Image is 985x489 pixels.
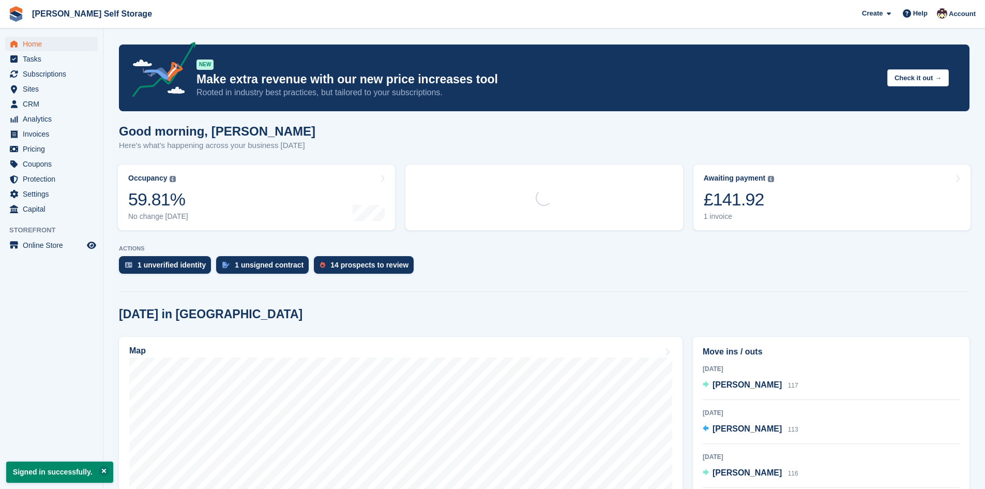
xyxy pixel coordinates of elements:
a: [PERSON_NAME] 113 [703,423,798,436]
a: Awaiting payment £141.92 1 invoice [693,165,971,230]
a: [PERSON_NAME] Self Storage [28,5,156,22]
img: verify_identity-adf6edd0f0f0b5bbfe63781bf79b02c33cf7c696d77639b501bdc392416b5a36.svg [125,262,132,268]
a: Occupancy 59.81% No change [DATE] [118,165,395,230]
h2: [DATE] in [GEOGRAPHIC_DATA] [119,307,302,321]
a: menu [5,202,98,216]
p: ACTIONS [119,245,969,252]
div: [DATE] [703,364,960,374]
span: Pricing [23,142,85,156]
div: [DATE] [703,408,960,418]
span: Protection [23,172,85,186]
img: icon-info-grey-7440780725fd019a000dd9b08b2336e03edf1995a4989e88bcd33f0948082b44.svg [768,176,774,182]
span: Help [913,8,928,19]
span: Subscriptions [23,67,85,81]
button: Check it out → [887,69,949,86]
div: 1 unverified identity [138,261,206,269]
h2: Map [129,346,146,355]
a: menu [5,172,98,186]
img: stora-icon-8386f47178a22dfd0bd8f6a31ec36ba5ce8667c1dd55bd0f319d3a0aa187defe.svg [8,6,24,22]
p: Make extra revenue with our new price increases tool [196,72,879,87]
div: £141.92 [704,189,775,210]
img: prospect-51fa495bee0391a8d652442698ab0144808aea92771e9ea1ae160a38d050c398.svg [320,262,325,268]
span: [PERSON_NAME] [713,380,782,389]
span: Account [949,9,976,19]
h2: Move ins / outs [703,346,960,358]
span: Analytics [23,112,85,126]
a: 14 prospects to review [314,256,419,279]
a: menu [5,187,98,201]
a: menu [5,52,98,66]
p: Signed in successfully. [6,462,113,483]
img: contract_signature_icon-13c848040528278c33f63329250d36e43548de30e8caae1d1a13099fd9432cc5.svg [222,262,230,268]
a: menu [5,67,98,81]
p: Rooted in industry best practices, but tailored to your subscriptions. [196,87,879,98]
a: Preview store [85,239,98,251]
span: [PERSON_NAME] [713,468,782,477]
a: menu [5,82,98,96]
div: 1 unsigned contract [235,261,304,269]
span: Sites [23,82,85,96]
p: Here's what's happening across your business [DATE] [119,140,315,152]
span: Settings [23,187,85,201]
div: Occupancy [128,174,167,183]
a: 1 unverified identity [119,256,216,279]
a: menu [5,112,98,126]
span: Coupons [23,157,85,171]
img: Jacob Esser [937,8,947,19]
a: [PERSON_NAME] 117 [703,379,798,392]
span: 117 [788,382,798,389]
span: Create [862,8,883,19]
span: Home [23,37,85,51]
a: menu [5,142,98,156]
span: 116 [788,470,798,477]
img: icon-info-grey-7440780725fd019a000dd9b08b2336e03edf1995a4989e88bcd33f0948082b44.svg [170,176,176,182]
div: [DATE] [703,452,960,462]
span: Storefront [9,225,103,235]
a: menu [5,157,98,171]
a: 1 unsigned contract [216,256,314,279]
div: 1 invoice [704,212,775,221]
div: NEW [196,60,214,70]
span: Tasks [23,52,85,66]
span: Capital [23,202,85,216]
span: 113 [788,426,798,433]
a: menu [5,37,98,51]
span: Online Store [23,238,85,253]
a: menu [5,127,98,141]
div: 14 prospects to review [330,261,408,269]
span: [PERSON_NAME] [713,424,782,433]
div: Awaiting payment [704,174,766,183]
a: menu [5,97,98,111]
div: No change [DATE] [128,212,188,221]
a: [PERSON_NAME] 116 [703,467,798,480]
span: CRM [23,97,85,111]
img: price-adjustments-announcement-icon-8257ccfd72463d97f412b2fc003d46551f7dbcb40ab6d574587a9cd5c0d94... [124,42,196,101]
span: Invoices [23,127,85,141]
h1: Good morning, [PERSON_NAME] [119,124,315,138]
div: 59.81% [128,189,188,210]
a: menu [5,238,98,253]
